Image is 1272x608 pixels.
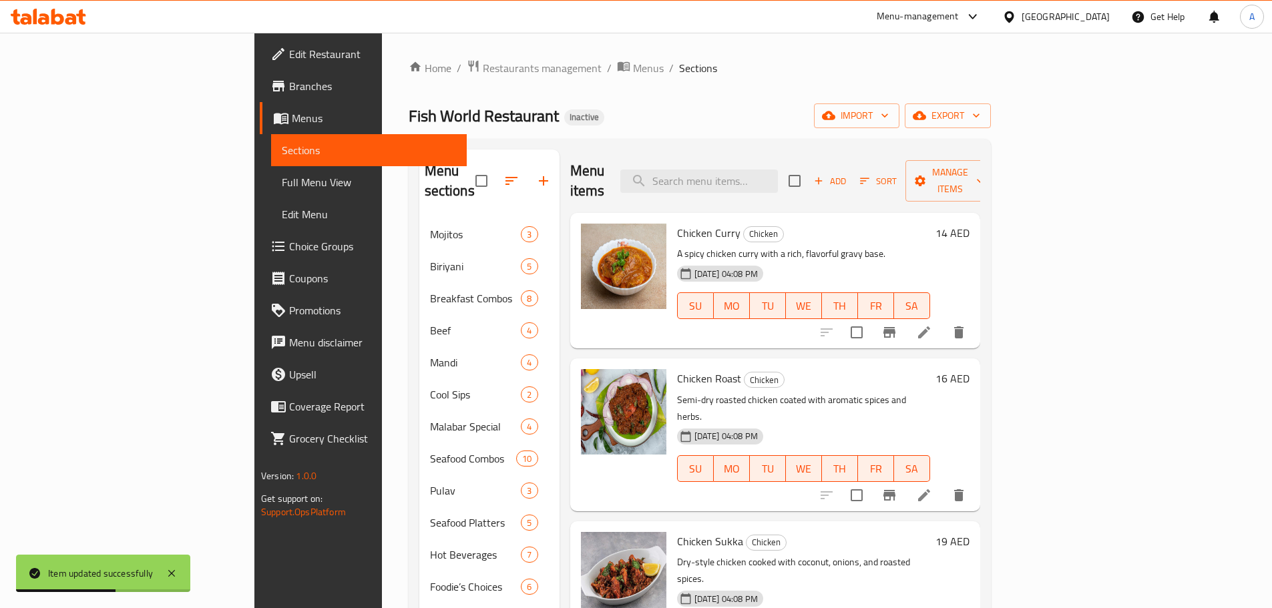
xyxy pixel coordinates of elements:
span: 4 [521,324,537,337]
span: SA [899,296,925,316]
span: Edit Restaurant [289,46,456,62]
a: Edit menu item [916,324,932,340]
span: Breakfast Combos [430,290,521,306]
div: Malabar Special4 [419,410,560,442]
a: Full Menu View [271,166,467,198]
span: Hot Beverages [430,547,521,563]
span: [DATE] 04:08 PM [689,593,763,605]
span: Pulav [430,483,521,499]
a: Promotions [260,294,467,326]
button: Add section [527,165,560,197]
button: FR [858,292,894,319]
span: Add item [809,171,851,192]
button: MO [714,455,750,482]
span: WE [791,459,817,479]
button: Manage items [905,160,995,202]
button: WE [786,292,822,319]
a: Coupons [260,262,467,294]
span: Chicken [747,535,786,550]
h6: 14 AED [935,224,970,242]
span: Inactive [564,111,604,123]
span: SU [683,296,708,316]
span: [DATE] 04:08 PM [689,430,763,442]
span: 1.0.0 [296,467,316,485]
span: Chicken Sukka [677,531,743,551]
span: Grocery Checklist [289,430,456,446]
span: Promotions [289,302,456,318]
span: TU [755,459,781,479]
a: Restaurants management [467,59,602,77]
a: Sections [271,134,467,166]
span: Get support on: [261,490,323,507]
a: Coverage Report [260,390,467,422]
span: Full Menu View [282,174,456,190]
a: Upsell [260,358,467,390]
div: Foodie’s Choices6 [419,571,560,603]
span: 3 [521,228,537,241]
button: delete [943,479,975,511]
span: Branches [289,78,456,94]
div: Chicken [746,535,787,551]
span: Seafood Platters [430,515,521,531]
span: Menu disclaimer [289,334,456,350]
span: Chicken [745,372,784,388]
nav: breadcrumb [409,59,991,77]
span: 5 [521,260,537,273]
button: TU [750,455,786,482]
h6: 19 AED [935,532,970,551]
div: Mandi [430,354,521,370]
div: Inactive [564,109,604,125]
div: Seafood Combos10 [419,442,560,475]
span: Beef [430,322,521,338]
span: Biriyani [430,258,521,274]
span: WE [791,296,817,316]
div: Pulav3 [419,475,560,507]
span: Seafood Combos [430,450,517,467]
span: 8 [521,292,537,305]
button: FR [858,455,894,482]
span: Malabar Special [430,418,521,434]
span: 4 [521,420,537,433]
div: Chicken [743,226,784,242]
span: Edit Menu [282,206,456,222]
div: items [521,515,538,531]
a: Grocery Checklist [260,422,467,454]
div: items [521,547,538,563]
span: Chicken [744,226,783,242]
div: Seafood Platters5 [419,507,560,539]
span: Sort sections [495,165,527,197]
span: Sections [282,142,456,158]
a: Edit menu item [916,487,932,503]
div: Menu-management [877,9,959,25]
div: items [516,450,538,467]
span: MO [719,459,745,479]
div: Mandi4 [419,346,560,378]
span: import [825,107,889,124]
button: TH [822,455,858,482]
span: 2 [521,388,537,401]
button: Branch-specific-item [873,316,905,348]
div: Mojitos3 [419,218,560,250]
div: items [521,579,538,595]
span: Sort items [851,171,905,192]
a: Menus [260,102,467,134]
span: Coverage Report [289,398,456,414]
button: import [814,103,899,128]
span: Menus [633,60,664,76]
div: Beef4 [419,314,560,346]
h6: 16 AED [935,369,970,388]
span: Select all sections [467,167,495,195]
button: TU [750,292,786,319]
div: Breakfast Combos8 [419,282,560,314]
button: delete [943,316,975,348]
span: FR [863,296,889,316]
span: Mojitos [430,226,521,242]
span: Fish World Restaurant [409,101,559,131]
